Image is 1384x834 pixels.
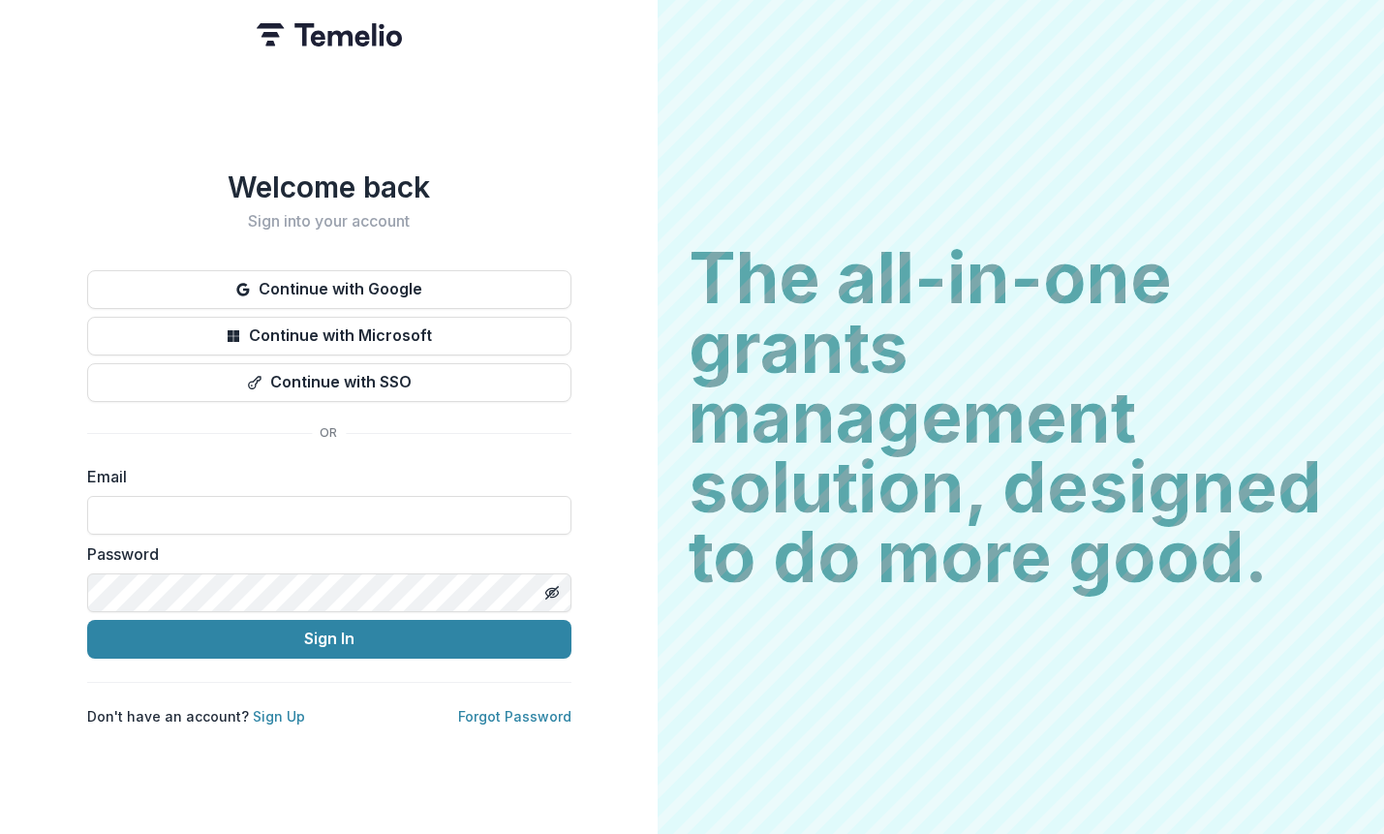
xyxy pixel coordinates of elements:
h2: Sign into your account [87,212,571,231]
label: Email [87,465,560,488]
button: Continue with Google [87,270,571,309]
button: Sign In [87,620,571,659]
p: Don't have an account? [87,706,305,726]
button: Toggle password visibility [537,577,568,608]
a: Forgot Password [458,708,571,725]
label: Password [87,542,560,566]
h1: Welcome back [87,170,571,204]
button: Continue with Microsoft [87,317,571,355]
img: Temelio [257,23,402,46]
a: Sign Up [253,708,305,725]
button: Continue with SSO [87,363,571,402]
